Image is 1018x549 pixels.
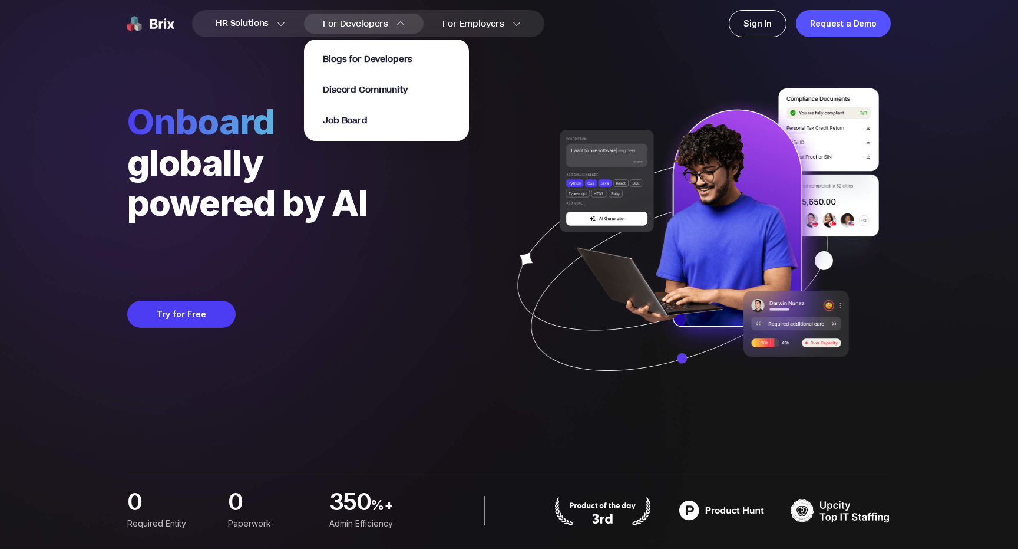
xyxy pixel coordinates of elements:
span: Blogs for Developers [323,53,412,65]
a: Blogs for Developers [323,52,412,65]
span: HR Solutions [216,14,269,33]
span: 350 [329,491,371,515]
div: globally [127,143,394,183]
span: For Employers [442,18,504,30]
span: Onboard [127,100,394,143]
button: Try for Free [127,301,236,328]
div: Paperwork [228,517,315,530]
span: %+ [371,496,416,520]
img: TOP IT STAFFING [791,496,891,525]
a: Request a Demo [796,10,891,37]
a: Sign In [729,10,786,37]
a: Discord Community [323,83,407,96]
img: product hunt badge [553,496,653,525]
div: Required Entity [127,517,214,530]
img: product hunt badge [672,496,772,525]
a: Job Board [323,114,368,127]
div: powered by AI [127,183,394,223]
span: 0 [127,491,141,511]
span: Discord Community [323,84,407,96]
span: 0 [228,491,242,511]
span: For Developers [323,18,388,30]
div: Admin Efficiency [329,517,416,530]
img: ai generate [496,88,891,406]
